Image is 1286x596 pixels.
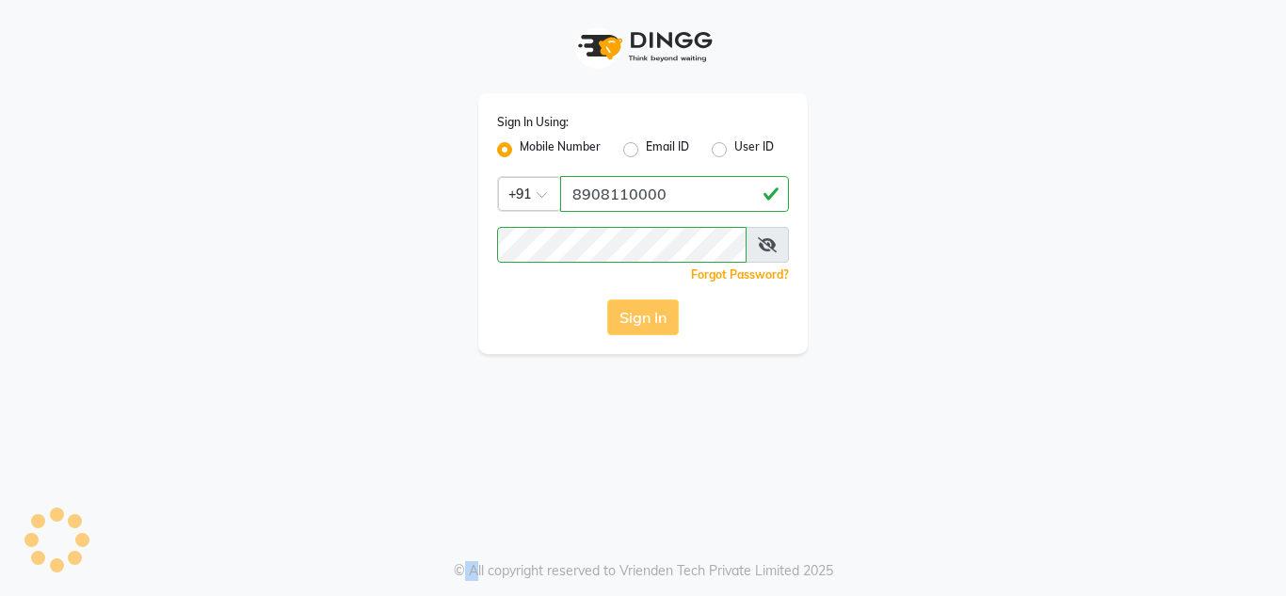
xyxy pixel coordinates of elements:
img: logo1.svg [568,19,718,74]
label: Sign In Using: [497,114,569,131]
label: User ID [734,138,774,161]
input: Username [560,176,789,212]
label: Email ID [646,138,689,161]
label: Mobile Number [520,138,601,161]
input: Username [497,227,747,263]
a: Forgot Password? [691,267,789,282]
